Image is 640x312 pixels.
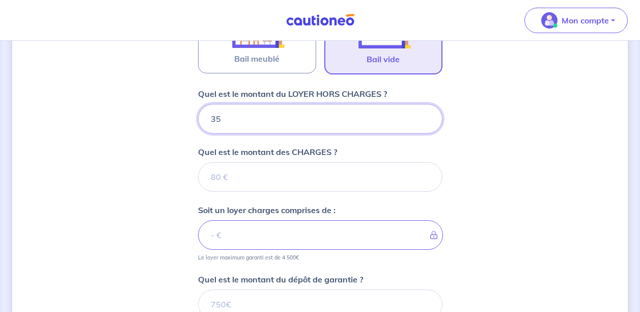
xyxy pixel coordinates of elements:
[198,204,336,216] p: Soit un loyer charges comprises de :
[524,8,628,33] button: illu_account_valid_menu.svgMon compte
[367,53,400,65] span: Bail vide
[198,146,337,158] p: Quel est le montant des CHARGES ?
[198,88,387,100] p: Quel est le montant du LOYER HORS CHARGES ?
[541,12,558,29] img: illu_account_valid_menu.svg
[198,254,299,261] p: Le loyer maximum garanti est de 4 500€
[234,53,280,65] span: Bail meublé
[198,273,363,285] p: Quel est le montant du dépôt de garantie ?
[282,14,358,27] img: Cautioneo
[198,162,442,192] input: 80 €
[562,14,609,27] p: Mon compte
[198,220,443,250] input: - €
[198,104,442,134] input: 750€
